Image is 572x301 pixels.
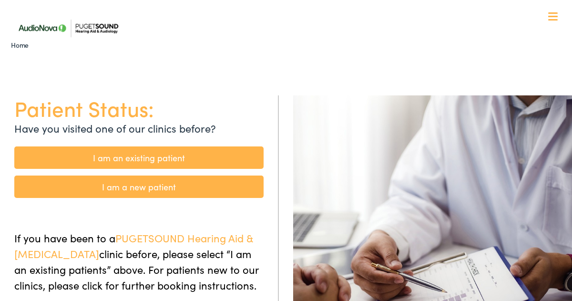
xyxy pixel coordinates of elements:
[11,40,33,50] a: Home
[14,230,253,261] span: PUGETSOUND Hearing Aid & [MEDICAL_DATA]
[14,95,264,121] h1: Patient Status:
[19,38,561,68] a: What We Offer
[14,176,264,198] a: I am a new patient
[14,146,264,169] a: I am an existing patient
[14,120,264,136] p: Have you visited one of our clinics before?
[14,230,264,293] p: If you have been to a clinic before, please select “I am an existing patients” above. For patient...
